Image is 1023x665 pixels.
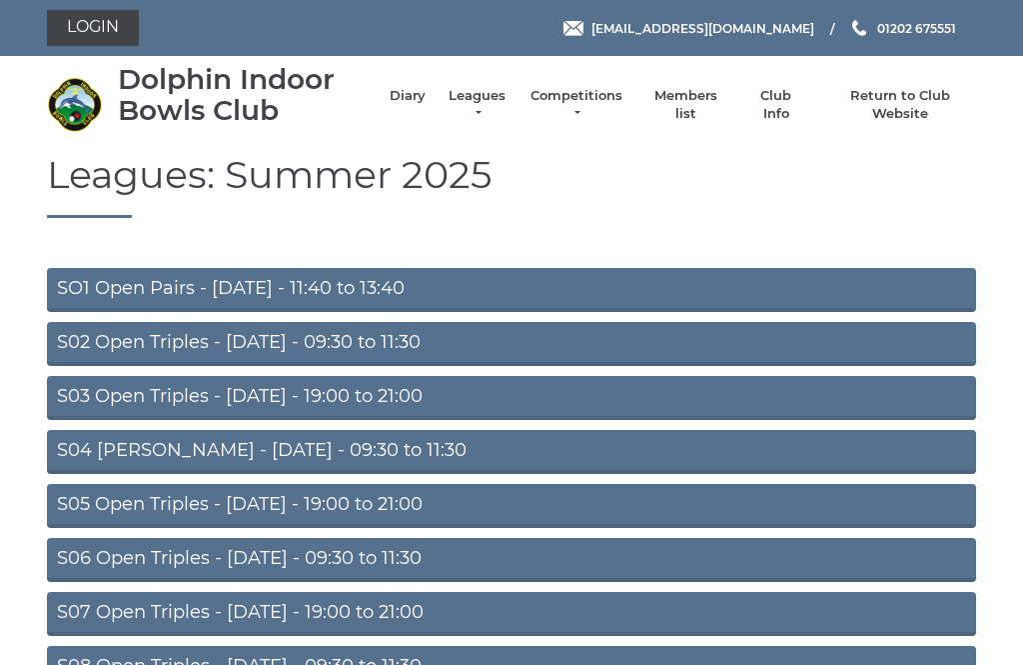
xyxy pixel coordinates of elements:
img: Dolphin Indoor Bowls Club [47,77,102,132]
a: S05 Open Triples - [DATE] - 19:00 to 21:00 [47,484,976,528]
a: S07 Open Triples - [DATE] - 19:00 to 21:00 [47,592,976,636]
a: Return to Club Website [825,87,976,123]
h1: Leagues: Summer 2025 [47,154,976,219]
a: Diary [390,87,426,105]
div: Dolphin Indoor Bowls Club [118,64,370,126]
a: SO1 Open Pairs - [DATE] - 11:40 to 13:40 [47,268,976,312]
span: [EMAIL_ADDRESS][DOMAIN_NAME] [591,20,814,35]
a: S04 [PERSON_NAME] - [DATE] - 09:30 to 11:30 [47,430,976,474]
a: Leagues [446,87,509,123]
a: Members list [643,87,726,123]
img: Phone us [852,20,866,36]
span: 01202 675551 [877,20,956,35]
a: S02 Open Triples - [DATE] - 09:30 to 11:30 [47,322,976,366]
a: Competitions [528,87,624,123]
img: Email [563,21,583,36]
a: Email [EMAIL_ADDRESS][DOMAIN_NAME] [563,19,814,38]
a: S06 Open Triples - [DATE] - 09:30 to 11:30 [47,538,976,582]
a: S03 Open Triples - [DATE] - 19:00 to 21:00 [47,376,976,420]
a: Club Info [747,87,805,123]
a: Phone us 01202 675551 [849,19,956,38]
a: Login [47,10,139,46]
